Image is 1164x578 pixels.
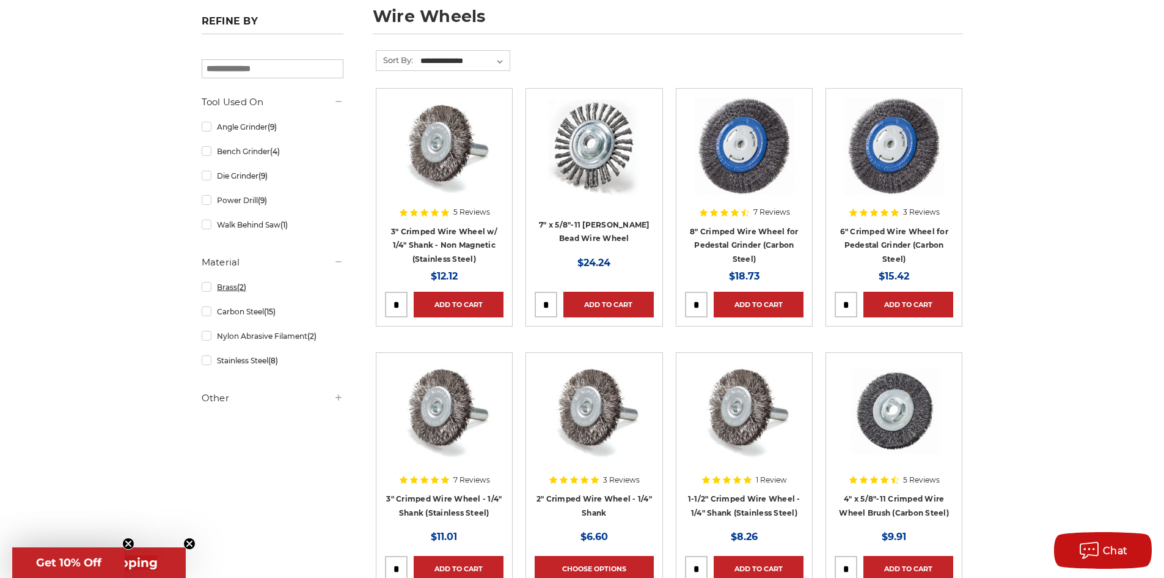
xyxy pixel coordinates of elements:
a: 2" Crimped Wire Wheel - 1/4" Shank [536,494,652,517]
span: 3 Reviews [603,476,640,484]
a: Carbon Steel [202,301,343,322]
img: Crimped Wire Wheel with Shank Non Magnetic [395,97,493,195]
a: Nylon Abrasive Filament [202,325,343,347]
span: (9) [258,196,267,205]
a: 7" x 5/8"-11 [PERSON_NAME] Bead Wire Wheel [539,220,650,243]
span: (1) [280,220,288,229]
button: Chat [1054,532,1152,569]
a: Add to Cart [863,292,953,317]
span: (4) [270,147,280,156]
a: Add to Cart [714,292,803,317]
h5: Tool Used On [202,95,343,109]
h5: Refine by [202,15,343,34]
a: 6" Crimped Wire Wheel for Pedestal Grinder [835,97,953,216]
a: Add to Cart [414,292,503,317]
a: 8" Crimped Wire Wheel for Pedestal Grinder (Carbon Steel) [690,227,798,264]
a: Brass [202,276,343,298]
a: 4" x 5/8"-11 Crimped Wire Wheel Brush (Carbon Steel) [835,361,953,480]
span: $24.24 [577,257,610,269]
span: (9) [258,171,268,180]
span: $15.42 [879,270,909,282]
a: Die Grinder [202,165,343,187]
img: 8" Crimped Wire Wheel for Pedestal Grinder [693,97,796,195]
div: Get 10% OffClose teaser [12,547,125,578]
img: 6" Crimped Wire Wheel for Pedestal Grinder [843,97,945,195]
span: $8.26 [731,531,758,543]
a: Crimped Wire Wheel with Shank [685,361,803,480]
a: 3" Crimped Wire Wheel w/ 1/4" Shank - Non Magnetic (Stainless Steel) [391,227,497,264]
h1: wire wheels [373,8,963,34]
a: Power Drill [202,190,343,211]
span: $12.12 [431,270,458,282]
a: 3" Crimped Wire Wheel - 1/4" Shank (Stainless Steel) [386,494,502,517]
span: (9) [268,122,277,132]
span: $9.91 [882,531,906,543]
span: (2) [237,283,246,292]
span: (2) [307,332,317,341]
span: Chat [1103,545,1128,557]
span: $6.60 [580,531,608,543]
h5: Material [202,255,343,270]
a: 4" x 5/8"-11 Crimped Wire Wheel Brush (Carbon Steel) [839,494,949,517]
span: Get 10% Off [36,556,101,569]
label: Sort By: [376,51,413,69]
span: 5 Reviews [903,476,940,484]
span: (8) [268,356,278,365]
a: 6" Crimped Wire Wheel for Pedestal Grinder (Carbon Steel) [840,227,948,264]
a: Angle Grinder [202,116,343,138]
a: 7" x 5/8"-11 Stringer Bead Wire Wheel [535,97,653,216]
span: $18.73 [729,270,760,282]
a: Crimped Wire Wheel with Shank [385,361,503,480]
img: Crimped Wire Wheel with Shank [395,361,493,459]
img: Crimped Wire Wheel with Shank [545,361,643,459]
span: (15) [264,307,276,316]
a: Crimped Wire Wheel with Shank Non Magnetic [385,97,503,216]
div: Get Free ShippingClose teaser [12,547,186,578]
a: Stainless Steel [202,350,343,371]
select: Sort By: [419,52,510,70]
a: Walk Behind Saw [202,214,343,235]
span: 7 Reviews [453,476,490,484]
a: 8" Crimped Wire Wheel for Pedestal Grinder [685,97,803,216]
h5: Other [202,391,343,406]
button: Close teaser [122,538,134,550]
a: 1-1/2" Crimped Wire Wheel - 1/4" Shank (Stainless Steel) [688,494,800,517]
button: Close teaser [183,538,196,550]
span: 1 Review [756,476,787,484]
span: $11.01 [431,531,457,543]
a: Add to Cart [563,292,653,317]
a: Bench Grinder [202,141,343,162]
a: Crimped Wire Wheel with Shank [535,361,653,480]
img: 4" x 5/8"-11 Crimped Wire Wheel Brush (Carbon Steel) [842,361,946,459]
img: 7" x 5/8"-11 Stringer Bead Wire Wheel [545,97,643,195]
img: Crimped Wire Wheel with Shank [695,361,793,459]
